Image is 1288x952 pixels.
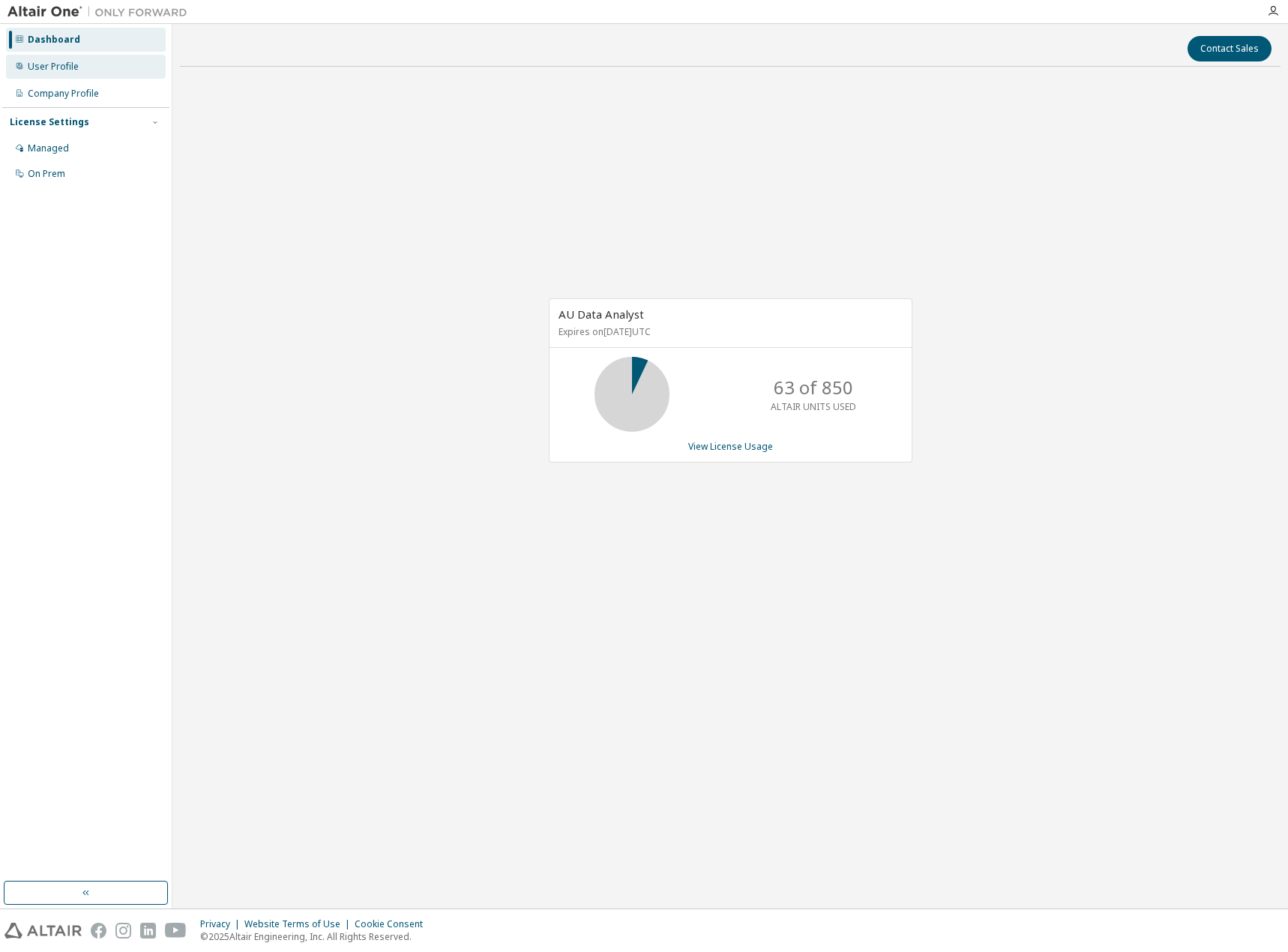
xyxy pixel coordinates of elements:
[165,923,187,939] img: youtube.svg
[1188,36,1272,61] button: Contact Sales
[688,440,773,453] a: View License Usage
[774,375,853,400] p: 63 of 850
[10,116,89,128] div: License Settings
[200,918,244,930] div: Privacy
[244,918,355,930] div: Website Terms of Use
[28,168,65,180] div: On Prem
[28,34,80,46] div: Dashboard
[355,918,432,930] div: Cookie Consent
[91,923,106,939] img: facebook.svg
[28,142,69,154] div: Managed
[771,400,856,413] p: ALTAIR UNITS USED
[140,923,156,939] img: linkedin.svg
[28,61,79,73] div: User Profile
[559,325,899,338] p: Expires on [DATE] UTC
[115,923,131,939] img: instagram.svg
[4,923,82,939] img: altair_logo.svg
[7,4,195,19] img: Altair One
[559,307,644,322] span: AU Data Analyst
[200,930,432,943] p: © 2025 Altair Engineering, Inc. All Rights Reserved.
[28,88,99,100] div: Company Profile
